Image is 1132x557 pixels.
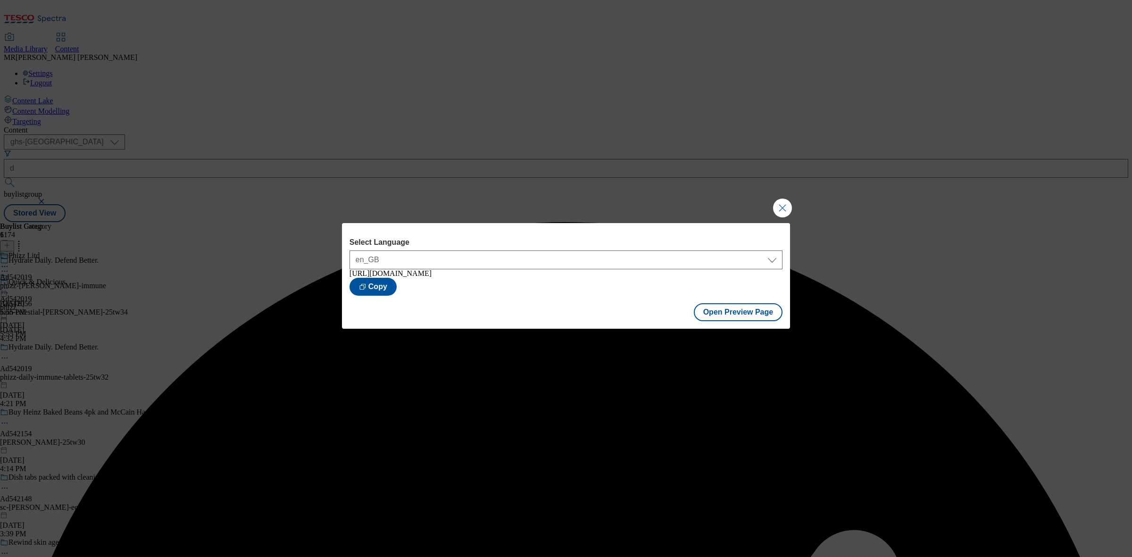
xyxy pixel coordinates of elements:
button: Copy [350,278,397,296]
button: Open Preview Page [694,303,783,321]
button: Close Modal [773,199,792,217]
label: Select Language [350,238,782,247]
div: [URL][DOMAIN_NAME] [350,269,782,278]
div: Modal [342,223,790,329]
